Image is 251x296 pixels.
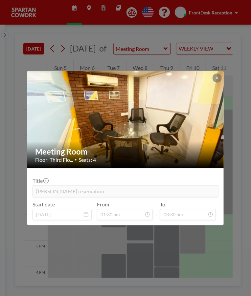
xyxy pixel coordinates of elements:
label: Title [33,178,48,184]
img: 537.jpg [27,46,224,193]
label: To [160,201,165,208]
span: • [75,157,77,162]
h2: Meeting Room [35,147,217,157]
input: (No title) [33,186,218,197]
span: - [155,203,157,218]
label: Start date [33,201,55,208]
span: Floor: Third Flo... [35,157,73,163]
label: From [97,201,109,208]
span: Seats: 4 [79,157,96,163]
